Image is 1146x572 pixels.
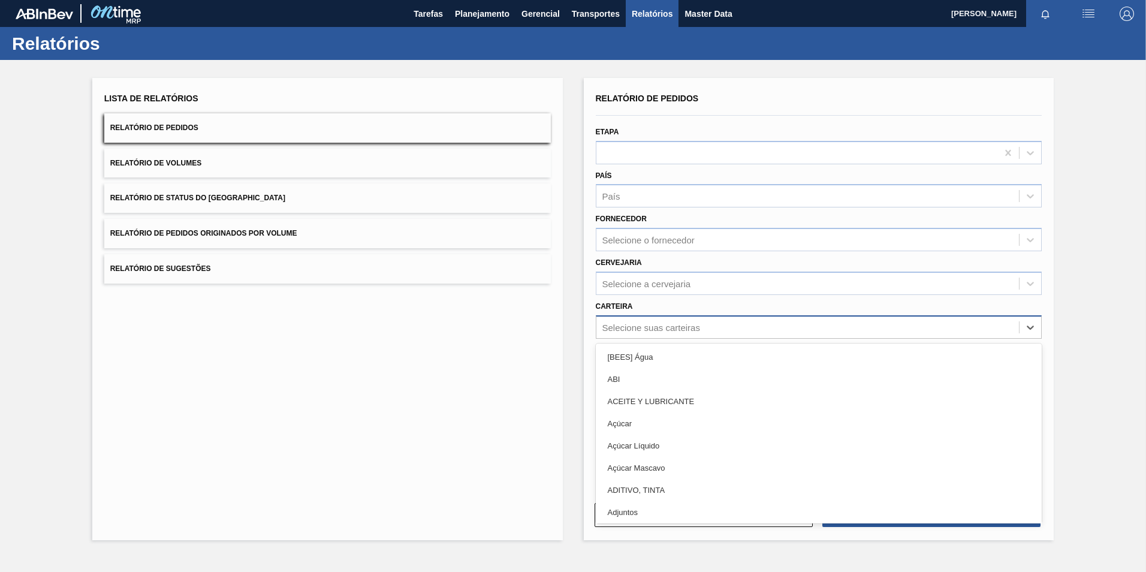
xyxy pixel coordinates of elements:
[12,37,225,50] h1: Relatórios
[602,278,691,288] div: Selecione a cervejaria
[596,346,1042,368] div: [BEES] Água
[596,457,1042,479] div: Açúcar Mascavo
[110,159,201,167] span: Relatório de Volumes
[632,7,672,21] span: Relatórios
[596,128,619,136] label: Etapa
[596,171,612,180] label: País
[1120,7,1134,21] img: Logout
[414,7,443,21] span: Tarefas
[602,191,620,201] div: País
[602,322,700,332] div: Selecione suas carteiras
[596,368,1042,390] div: ABI
[104,219,551,248] button: Relatório de Pedidos Originados por Volume
[455,7,509,21] span: Planejamento
[596,94,699,103] span: Relatório de Pedidos
[572,7,620,21] span: Transportes
[596,501,1042,523] div: Adjuntos
[104,149,551,178] button: Relatório de Volumes
[104,183,551,213] button: Relatório de Status do [GEOGRAPHIC_DATA]
[104,94,198,103] span: Lista de Relatórios
[104,113,551,143] button: Relatório de Pedidos
[596,302,633,311] label: Carteira
[684,7,732,21] span: Master Data
[110,194,285,202] span: Relatório de Status do [GEOGRAPHIC_DATA]
[596,390,1042,413] div: ACEITE Y LUBRICANTE
[596,215,647,223] label: Fornecedor
[110,124,198,132] span: Relatório de Pedidos
[596,413,1042,435] div: Açúcar
[110,264,211,273] span: Relatório de Sugestões
[596,258,642,267] label: Cervejaria
[110,229,297,237] span: Relatório de Pedidos Originados por Volume
[602,235,695,245] div: Selecione o fornecedor
[1026,5,1064,22] button: Notificações
[16,8,73,19] img: TNhmsLtSVTkK8tSr43FrP2fwEKptu5GPRR3wAAAABJRU5ErkJggg==
[1081,7,1096,21] img: userActions
[521,7,560,21] span: Gerencial
[595,503,813,527] button: Limpar
[104,254,551,284] button: Relatório de Sugestões
[596,435,1042,457] div: Açúcar Líquido
[596,479,1042,501] div: ADITIVO, TINTA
